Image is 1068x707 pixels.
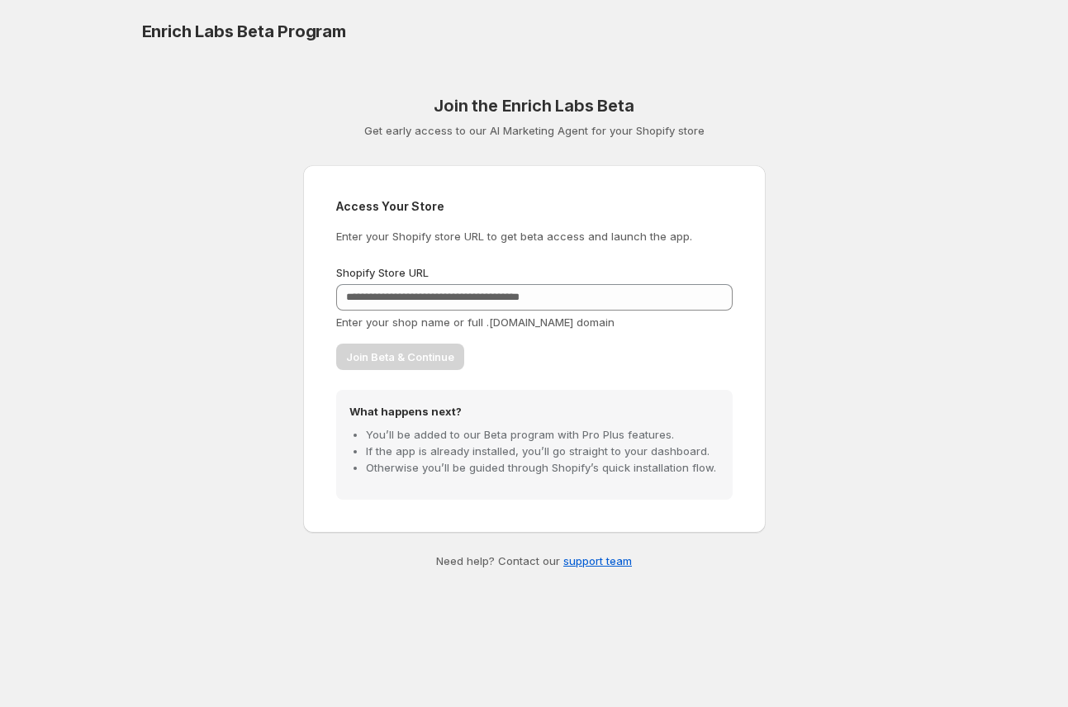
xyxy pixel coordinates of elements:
[303,553,766,569] p: Need help? Contact our
[349,405,462,418] strong: What happens next?
[303,122,766,139] p: Get early access to our AI Marketing Agent for your Shopify store
[336,266,429,279] span: Shopify Store URL
[303,96,766,116] h1: Join the Enrich Labs Beta
[563,554,632,567] a: support team
[336,316,615,329] span: Enter your shop name or full .[DOMAIN_NAME] domain
[366,426,719,443] li: You’ll be added to our Beta program with Pro Plus features.
[366,459,719,476] li: Otherwise you’ll be guided through Shopify’s quick installation flow.
[336,198,733,215] h2: Access Your Store
[366,443,719,459] li: If the app is already installed, you’ll go straight to your dashboard.
[142,21,346,41] span: Enrich Labs Beta Program
[336,228,733,244] p: Enter your Shopify store URL to get beta access and launch the app.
